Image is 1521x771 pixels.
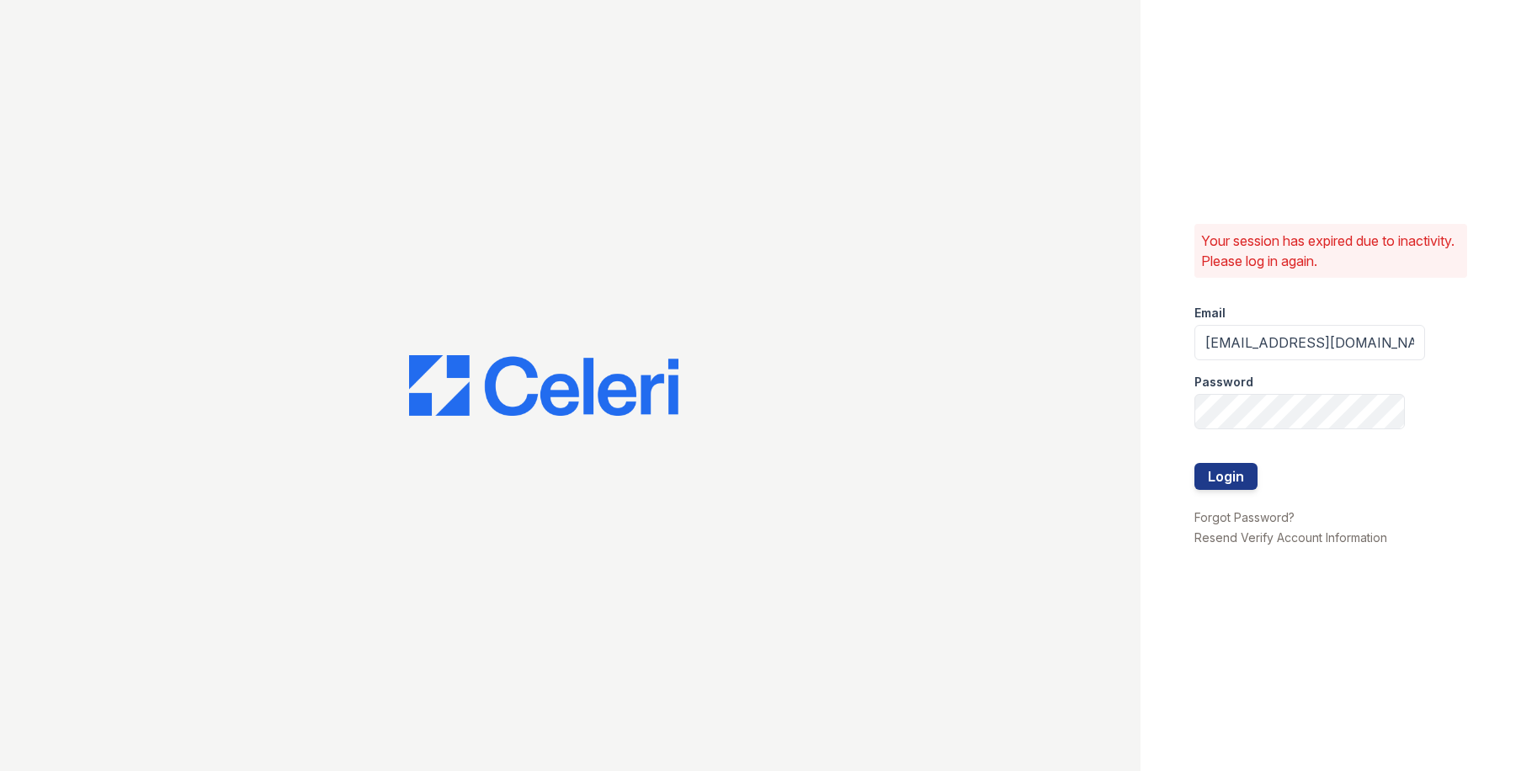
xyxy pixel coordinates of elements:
label: Password [1194,374,1253,391]
label: Email [1194,305,1226,322]
img: CE_Logo_Blue-a8612792a0a2168367f1c8372b55b34899dd931a85d93a1a3d3e32e68fde9ad4.png [409,355,678,416]
a: Forgot Password? [1194,510,1295,524]
a: Resend Verify Account Information [1194,530,1387,545]
p: Your session has expired due to inactivity. Please log in again. [1201,231,1460,271]
button: Login [1194,463,1258,490]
